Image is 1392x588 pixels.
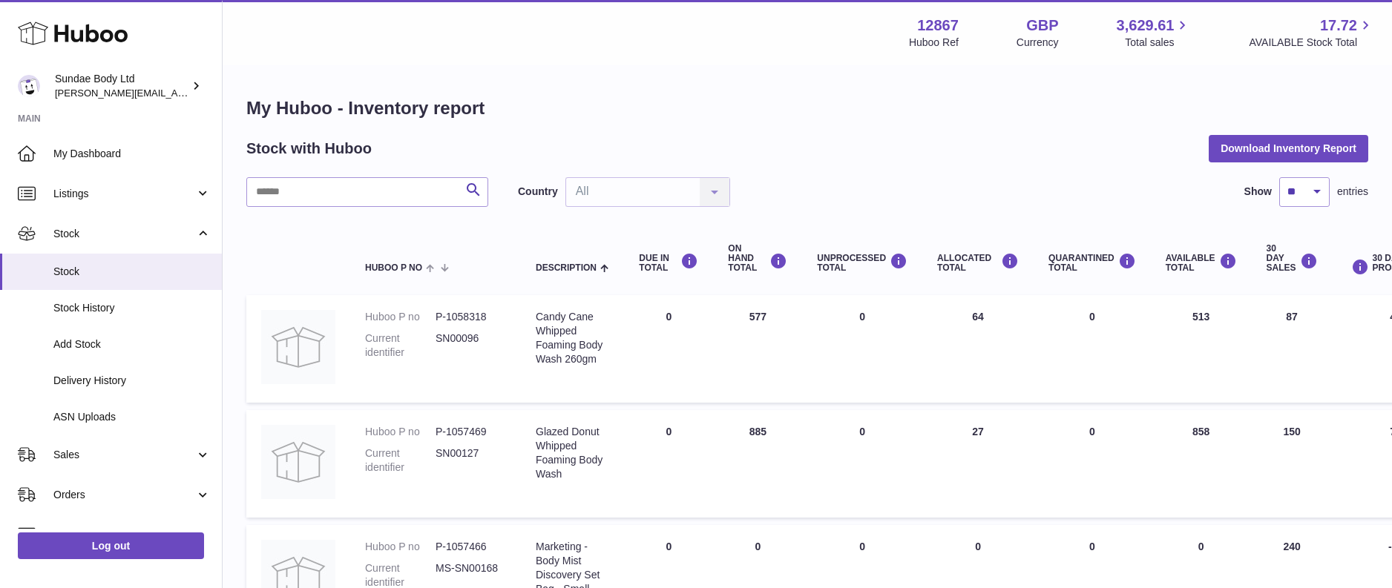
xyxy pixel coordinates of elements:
[728,244,787,274] div: ON HAND Total
[1209,135,1368,162] button: Download Inventory Report
[436,540,506,554] dd: P-1057466
[53,410,211,424] span: ASN Uploads
[365,331,436,360] dt: Current identifier
[1249,36,1374,50] span: AVAILABLE Stock Total
[1151,410,1252,518] td: 858
[536,310,609,366] div: Candy Cane Whipped Foaming Body Wash 260gm
[1252,295,1333,403] td: 87
[713,410,802,518] td: 885
[1026,16,1058,36] strong: GBP
[817,253,907,273] div: UNPROCESSED Total
[922,410,1034,518] td: 27
[436,331,506,360] dd: SN00096
[536,425,609,481] div: Glazed Donut Whipped Foaming Body Wash
[1249,16,1374,50] a: 17.72 AVAILABLE Stock Total
[53,147,211,161] span: My Dashboard
[518,185,558,199] label: Country
[1337,185,1368,199] span: entries
[246,139,372,159] h2: Stock with Huboo
[53,301,211,315] span: Stock History
[1267,244,1318,274] div: 30 DAY SALES
[53,528,211,542] span: Usage
[1244,185,1272,199] label: Show
[436,425,506,439] dd: P-1057469
[802,410,922,518] td: 0
[1252,410,1333,518] td: 150
[1089,541,1095,552] span: 0
[436,446,506,475] dd: SN00127
[55,72,188,100] div: Sundae Body Ltd
[53,227,195,241] span: Stock
[365,310,436,324] dt: Huboo P no
[1166,253,1237,273] div: AVAILABLE Total
[1117,16,1192,50] a: 3,629.61 Total sales
[365,540,436,554] dt: Huboo P no
[1089,426,1095,437] span: 0
[53,187,195,201] span: Listings
[909,36,959,50] div: Huboo Ref
[53,337,211,351] span: Add Stock
[436,310,506,324] dd: P-1058318
[802,295,922,403] td: 0
[917,16,959,36] strong: 12867
[365,446,436,475] dt: Current identifier
[1117,16,1175,36] span: 3,629.61
[639,253,698,273] div: DUE IN TOTAL
[53,265,211,279] span: Stock
[365,263,422,273] span: Huboo P no
[922,295,1034,403] td: 64
[1125,36,1191,50] span: Total sales
[536,263,597,273] span: Description
[365,425,436,439] dt: Huboo P no
[53,488,195,502] span: Orders
[1151,295,1252,403] td: 513
[937,253,1019,273] div: ALLOCATED Total
[1089,311,1095,323] span: 0
[713,295,802,403] td: 577
[18,75,40,97] img: dianne@sundaebody.com
[261,425,335,499] img: product image
[261,310,335,384] img: product image
[18,532,204,559] a: Log out
[55,87,298,99] span: [PERSON_NAME][EMAIL_ADDRESS][DOMAIN_NAME]
[1017,36,1059,50] div: Currency
[1048,253,1136,273] div: QUARANTINED Total
[624,410,713,518] td: 0
[624,295,713,403] td: 0
[53,374,211,388] span: Delivery History
[246,96,1368,120] h1: My Huboo - Inventory report
[1320,16,1357,36] span: 17.72
[53,448,195,462] span: Sales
